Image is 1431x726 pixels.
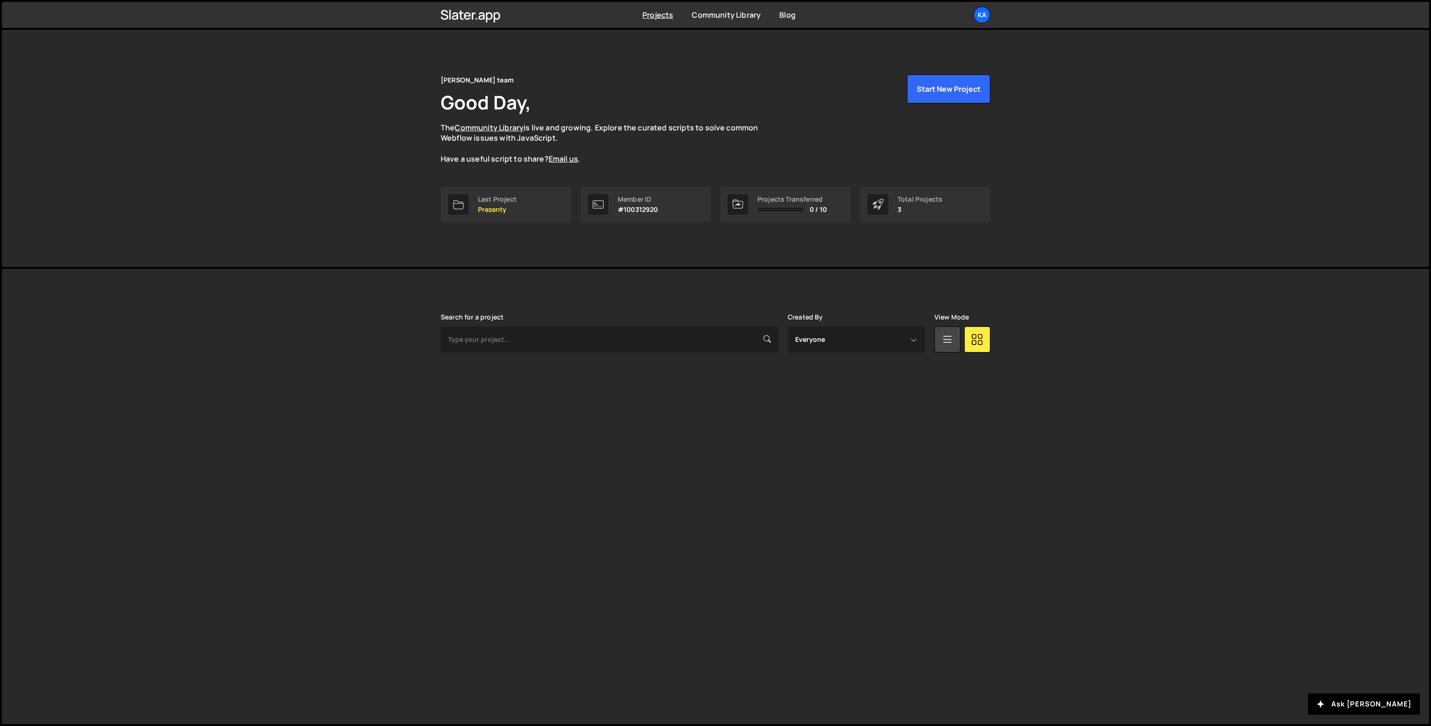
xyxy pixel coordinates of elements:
div: Member ID [618,196,658,203]
button: Start New Project [907,75,990,103]
a: Blog [779,10,796,20]
a: Last Project Prezenty [441,187,571,222]
div: Projects Transferred [757,196,827,203]
a: Ka [974,7,990,23]
label: Created By [788,313,823,321]
input: Type your project... [441,326,778,353]
p: 3 [898,206,942,213]
a: Email us [549,154,578,164]
label: View Mode [934,313,969,321]
a: Community Library [692,10,761,20]
p: Prezenty [478,206,517,213]
div: Last Project [478,196,517,203]
h1: Good Day, [441,89,531,115]
label: Search for a project [441,313,504,321]
span: 0 / 10 [810,206,827,213]
div: Total Projects [898,196,942,203]
div: [PERSON_NAME] team [441,75,514,86]
button: Ask [PERSON_NAME] [1308,693,1420,715]
p: #100312920 [618,206,658,213]
a: Projects [642,10,673,20]
p: The is live and growing. Explore the curated scripts to solve common Webflow issues with JavaScri... [441,122,776,164]
a: Community Library [455,122,524,133]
